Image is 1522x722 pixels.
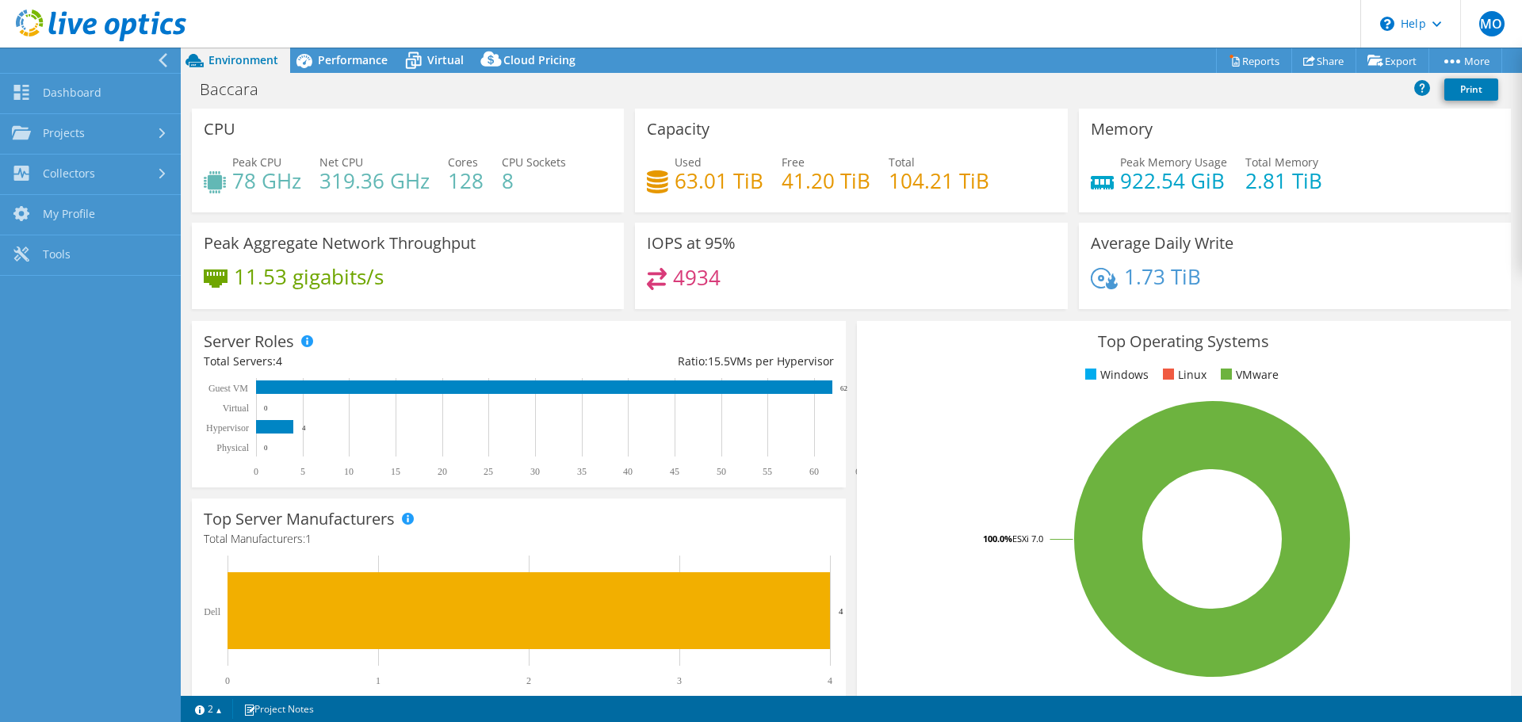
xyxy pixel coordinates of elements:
span: 1 [305,531,312,546]
h4: 63.01 TiB [675,172,763,189]
h4: 1.73 TiB [1124,268,1201,285]
text: Dell [204,606,220,617]
text: 0 [254,466,258,477]
h4: 41.20 TiB [782,172,870,189]
text: 0 [225,675,230,686]
h4: 128 [448,172,484,189]
h4: 2.81 TiB [1245,172,1322,189]
span: Free [782,155,805,170]
h3: Memory [1091,120,1153,138]
h4: 4934 [673,269,721,286]
span: Net CPU [319,155,363,170]
a: Project Notes [232,699,325,719]
text: 35 [577,466,587,477]
text: 4 [839,606,843,616]
text: 2 [526,675,531,686]
span: Performance [318,52,388,67]
text: 25 [484,466,493,477]
span: Environment [208,52,278,67]
h4: 922.54 GiB [1120,172,1227,189]
text: 40 [623,466,633,477]
h4: 78 GHz [232,172,301,189]
span: 15.5 [708,353,730,369]
div: Total Servers: [204,353,518,370]
text: 5 [300,466,305,477]
a: 2 [184,699,233,719]
text: Physical [216,442,249,453]
span: Cores [448,155,478,170]
text: 45 [670,466,679,477]
li: VMware [1217,366,1279,384]
h3: CPU [204,120,235,138]
h4: 11.53 gigabits/s [234,268,384,285]
text: 50 [717,466,726,477]
h3: Top Server Manufacturers [204,510,395,528]
a: Export [1356,48,1429,73]
text: 15 [391,466,400,477]
h4: 8 [502,172,566,189]
text: 30 [530,466,540,477]
span: Used [675,155,702,170]
span: Cloud Pricing [503,52,576,67]
h3: IOPS at 95% [647,235,736,252]
span: Total [889,155,915,170]
text: 0 [264,444,268,452]
text: 4 [828,675,832,686]
text: 3 [677,675,682,686]
li: Windows [1081,366,1149,384]
span: Virtual [427,52,464,67]
text: 4 [302,424,306,432]
h1: Baccara [193,81,283,98]
text: 62 [840,384,847,392]
text: Virtual [223,403,250,414]
span: CPU Sockets [502,155,566,170]
text: 1 [376,675,380,686]
text: Hypervisor [206,422,249,434]
h3: Peak Aggregate Network Throughput [204,235,476,252]
span: Peak Memory Usage [1120,155,1227,170]
text: 60 [809,466,819,477]
a: Share [1291,48,1356,73]
tspan: 100.0% [983,533,1012,544]
a: Print [1444,78,1498,101]
text: 10 [344,466,354,477]
h3: Server Roles [204,333,294,350]
h4: 319.36 GHz [319,172,430,189]
a: Reports [1216,48,1292,73]
text: 20 [438,466,447,477]
svg: \n [1380,17,1394,31]
span: 4 [276,353,282,369]
h3: Average Daily Write [1091,235,1233,252]
text: Guest VM [208,383,248,394]
li: Linux [1159,366,1207,384]
text: 55 [763,466,772,477]
span: MO [1479,11,1505,36]
a: More [1428,48,1502,73]
h4: Total Manufacturers: [204,530,834,548]
div: Ratio: VMs per Hypervisor [518,353,833,370]
h3: Top Operating Systems [869,333,1499,350]
h3: Capacity [647,120,709,138]
tspan: ESXi 7.0 [1012,533,1043,544]
text: 0 [264,404,268,412]
span: Total Memory [1245,155,1318,170]
h4: 104.21 TiB [889,172,989,189]
span: Peak CPU [232,155,281,170]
